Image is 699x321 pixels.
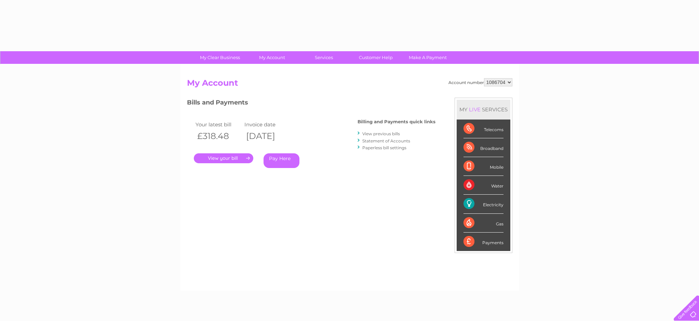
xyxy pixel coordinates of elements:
th: £318.48 [194,129,243,143]
div: Account number [448,78,512,86]
h2: My Account [187,78,512,91]
div: MY SERVICES [457,100,510,119]
a: Services [296,51,352,64]
td: Invoice date [243,120,292,129]
a: View previous bills [362,131,400,136]
div: Gas [463,214,503,233]
div: Telecoms [463,120,503,138]
div: Water [463,176,503,195]
div: Mobile [463,157,503,176]
a: Make A Payment [400,51,456,64]
a: Customer Help [348,51,404,64]
td: Your latest bill [194,120,243,129]
h4: Billing and Payments quick links [358,119,435,124]
div: Electricity [463,195,503,213]
a: Statement of Accounts [362,138,410,143]
a: Paperless bill settings [362,145,406,150]
div: LIVE [468,106,482,113]
div: Broadband [463,138,503,157]
div: Payments [463,233,503,251]
a: Pay Here [264,153,299,168]
a: My Account [244,51,300,64]
a: . [194,153,253,163]
th: [DATE] [243,129,292,143]
a: My Clear Business [192,51,248,64]
h3: Bills and Payments [187,98,435,110]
